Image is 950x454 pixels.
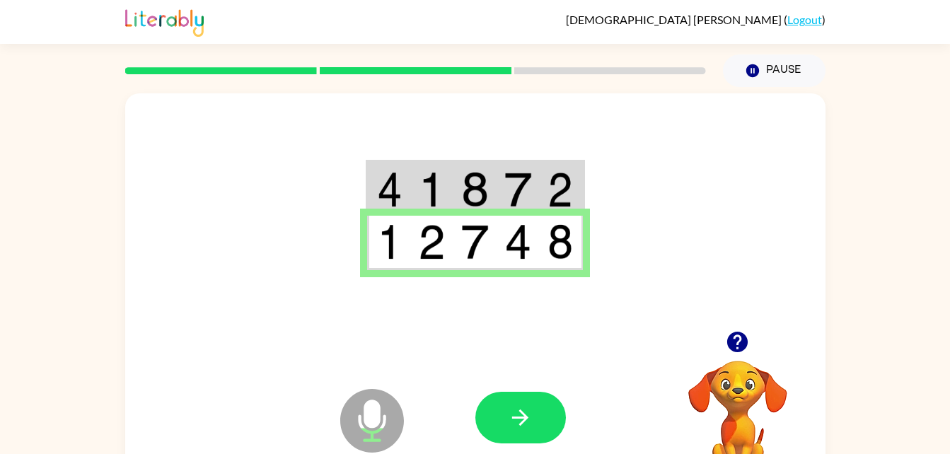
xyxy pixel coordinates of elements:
a: Logout [787,13,822,26]
img: 4 [377,172,402,207]
img: 7 [504,172,531,207]
div: ( ) [566,13,826,26]
span: [DEMOGRAPHIC_DATA] [PERSON_NAME] [566,13,784,26]
img: 1 [377,224,402,260]
img: Literably [125,6,204,37]
img: 4 [504,224,531,260]
img: 2 [418,224,445,260]
button: Pause [723,54,826,87]
img: 8 [461,172,488,207]
img: 7 [461,224,488,260]
img: 8 [548,224,573,260]
img: 2 [548,172,573,207]
img: 1 [418,172,445,207]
